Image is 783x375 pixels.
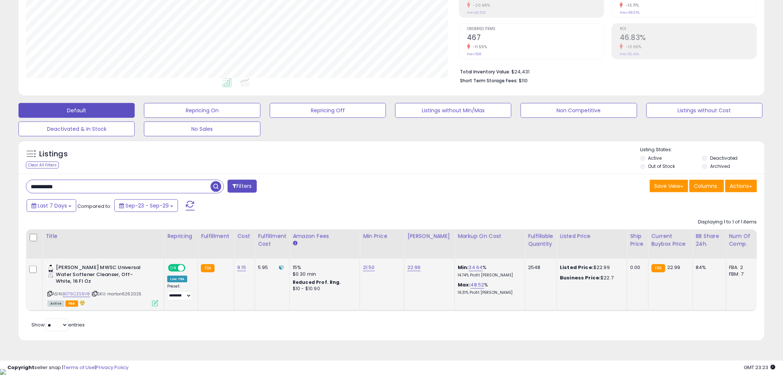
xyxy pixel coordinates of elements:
[228,180,256,193] button: Filters
[560,264,621,271] div: $22.99
[26,162,59,169] div: Clear All Filters
[528,264,551,271] div: 2548
[729,264,754,271] div: FBA: 2
[31,321,85,328] span: Show: entries
[560,264,594,271] b: Listed Price:
[458,232,522,240] div: Markup on Cost
[293,232,357,240] div: Amazon Fees
[46,232,161,240] div: Title
[648,155,662,161] label: Active
[710,155,738,161] label: Deactivated
[167,232,195,240] div: Repricing
[467,52,481,56] small: Prev: 528
[620,27,757,31] span: ROI
[38,202,67,209] span: Last 7 Days
[258,264,284,271] div: 5.95
[652,232,690,248] div: Current Buybox Price
[694,182,718,190] span: Columns
[96,364,128,371] a: Privacy Policy
[7,364,128,371] div: seller snap | |
[65,301,78,307] span: FBA
[689,180,724,192] button: Columns
[725,180,757,192] button: Actions
[27,199,76,212] button: Last 7 Days
[407,232,451,240] div: [PERSON_NAME]
[560,232,624,240] div: Listed Price
[560,275,621,281] div: $22.7
[623,44,642,50] small: -10.66%
[646,103,763,118] button: Listings without Cost
[47,264,158,306] div: ASIN:
[201,264,215,272] small: FBA
[125,202,169,209] span: Sep-23 - Sep-29
[395,103,511,118] button: Listings without Min/Max
[458,290,519,295] p: 19.31% Profit [PERSON_NAME]
[169,265,178,271] span: ON
[455,229,525,259] th: The percentage added to the cost of goods (COGS) that forms the calculator for Min & Max prices.
[652,264,665,272] small: FBA
[293,240,297,247] small: Amazon Fees.
[528,232,554,248] div: Fulfillable Quantity
[407,264,421,271] a: 22.99
[63,364,95,371] a: Terms of Use
[19,122,135,136] button: Deactivated & In Stock
[620,52,639,56] small: Prev: 52.42%
[460,69,510,75] b: Total Inventory Value:
[630,264,642,271] div: 0.00
[470,3,490,8] small: -20.98%
[56,264,146,287] b: [PERSON_NAME] MWSC Universal Water Softener Cleanser, Off-White, 16 Fl Oz
[293,271,354,278] div: $0.30 min
[471,281,484,289] a: 48.52
[47,301,64,307] span: All listings currently available for purchase on Amazon
[710,163,730,169] label: Archived
[460,67,752,76] li: $24,431
[648,163,675,169] label: Out of Stock
[667,264,680,271] span: 22.99
[458,264,469,271] b: Min:
[560,274,601,281] b: Business Price:
[144,122,260,136] button: No Sales
[467,27,604,31] span: Ordered Items
[114,199,178,212] button: Sep-23 - Sep-29
[167,276,187,282] div: Low. FBA
[201,232,231,240] div: Fulfillment
[91,291,141,297] span: | SKU: morton6262025
[458,273,519,278] p: 14.74% Profit [PERSON_NAME]
[521,103,637,118] button: Non Competitive
[729,271,754,278] div: FBM: 7
[144,103,260,118] button: Repricing On
[519,77,528,84] span: $110
[258,232,286,248] div: Fulfillment Cost
[39,149,68,159] h5: Listings
[623,3,639,8] small: -13.71%
[293,279,341,285] b: Reduced Prof. Rng.
[696,264,720,271] div: 84%
[729,232,756,248] div: Num of Comp.
[630,232,645,248] div: Ship Price
[363,264,375,271] a: 21.50
[184,265,196,271] span: OFF
[458,281,471,288] b: Max:
[78,300,86,305] i: hazardous material
[19,103,135,118] button: Default
[7,364,34,371] strong: Copyright
[467,33,604,43] h2: 467
[698,219,757,226] div: Displaying 1 to 1 of 1 items
[696,232,723,248] div: BB Share 24h.
[641,146,764,153] p: Listing States:
[620,10,639,15] small: Prev: 98.67%
[63,291,90,297] a: B079CZS9V8
[458,264,519,278] div: %
[458,282,519,295] div: %
[620,33,757,43] h2: 46.83%
[363,232,401,240] div: Min Price
[237,232,252,240] div: Cost
[470,44,487,50] small: -11.55%
[469,264,483,271] a: 34.64
[293,264,354,271] div: 15%
[650,180,688,192] button: Save View
[744,364,776,371] span: 2025-10-7 23:23 GMT
[237,264,246,271] a: 9.15
[167,284,192,301] div: Preset:
[77,203,111,210] span: Compared to:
